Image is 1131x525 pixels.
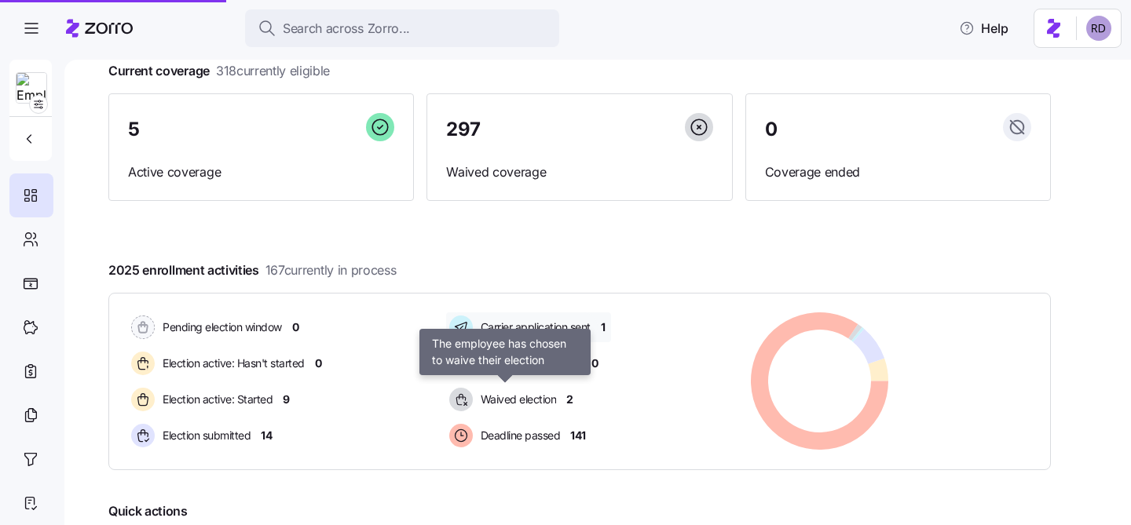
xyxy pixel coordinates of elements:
span: Carrier application sent [476,319,591,335]
span: 5 [128,120,140,139]
span: Active coverage [128,162,394,182]
span: 14 [261,428,272,443]
span: Election submitted [158,428,251,443]
span: 167 currently in process [265,261,397,280]
span: 0 [315,355,322,371]
span: Waived coverage [446,162,712,182]
span: 9 [283,392,290,407]
button: Search across Zorro... [245,9,559,47]
span: Election active: Hasn't started [158,355,305,371]
span: Coverage ended [765,162,1031,182]
span: Current coverage [108,61,330,81]
span: Waived election [476,392,557,407]
span: Election active: Started [158,392,273,407]
span: 1 [601,319,606,335]
span: 0 [292,319,299,335]
img: Employer logo [16,73,46,104]
span: 2025 enrollment activities [108,261,396,280]
span: 0 [591,355,598,371]
span: 297 [446,120,481,139]
span: Quick actions [108,501,188,521]
span: 0 [765,120,778,139]
span: Search across Zorro... [283,19,410,38]
span: Enrollment confirmed [476,355,581,371]
span: 318 currently eligible [216,61,330,81]
button: Help [946,13,1021,44]
span: Help [959,19,1008,38]
img: 6d862e07fa9c5eedf81a4422c42283ac [1086,16,1111,41]
span: Pending election window [158,319,282,335]
span: 141 [570,428,585,443]
span: 2 [566,392,573,407]
span: Deadline passed [476,428,561,443]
